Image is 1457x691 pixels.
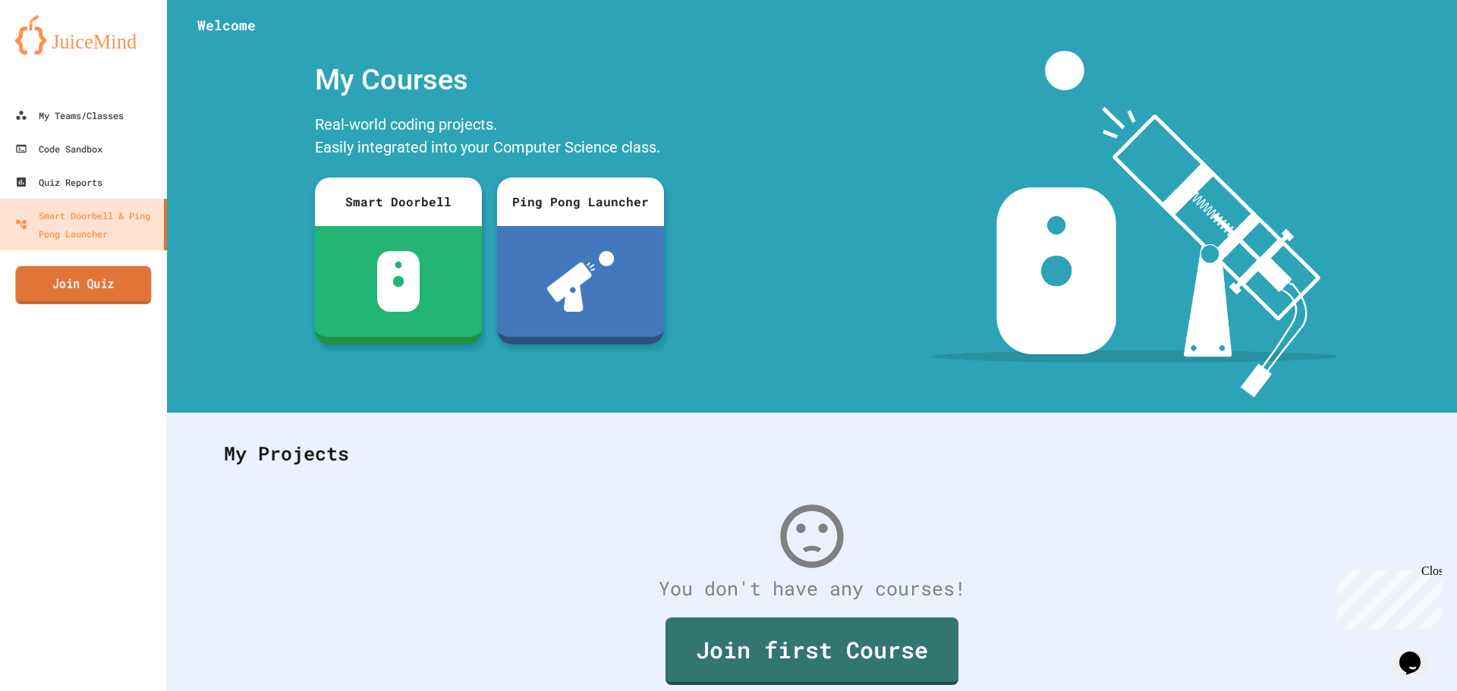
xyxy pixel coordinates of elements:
[931,51,1338,397] img: banner-image-my-projects.png
[15,15,152,55] img: logo-orange.svg
[307,51,672,109] div: My Courses
[209,574,1415,603] div: You don't have any courses!
[15,266,151,304] a: Join Quiz
[547,251,615,312] img: ppl-with-ball.png
[1393,630,1442,676] iframe: chat widget
[15,106,124,124] div: My Teams/Classes
[209,424,1415,483] div: My Projects
[1331,564,1442,629] iframe: chat widget
[666,617,958,685] a: Join first Course
[497,177,664,226] div: Ping Pong Launcher
[307,109,672,166] div: Real-world coding projects. Easily integrated into your Computer Science class.
[15,206,158,243] div: Smart Doorbell & Ping Pong Launcher
[377,251,420,312] img: sdb-white.svg
[315,177,482,226] div: Smart Doorbell
[15,173,102,191] div: Quiz Reports
[15,140,102,158] div: Code Sandbox
[6,6,105,96] div: Chat with us now!Close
